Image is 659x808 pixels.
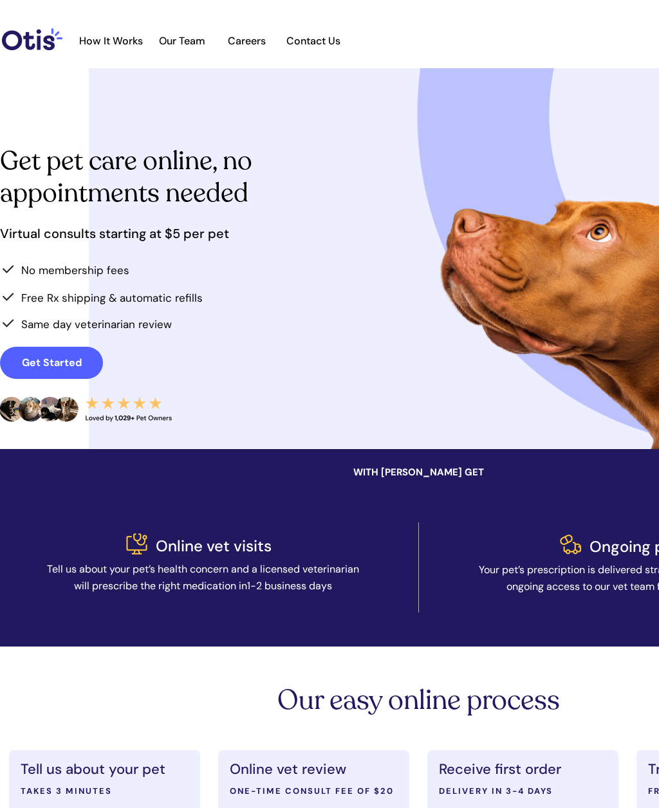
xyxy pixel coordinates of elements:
span: Online vet review [230,760,346,778]
span: TAKES 3 MINUTES [21,785,112,796]
span: WITH [PERSON_NAME] GET [353,466,484,479]
span: How It Works [73,35,149,47]
strong: Get Started [22,356,82,369]
span: Our Team [151,35,214,47]
span: Contact Us [279,35,347,47]
span: Free Rx shipping & automatic refills [21,291,203,305]
a: Our Team [151,35,214,48]
span: Receive first order [439,760,561,778]
span: ONE-TIME CONSULT FEE OF $20 [230,785,394,796]
span: 1-2 business days [247,579,332,592]
a: Careers [215,35,278,48]
span: Same day veterinarian review [21,317,172,331]
span: Tell us about your pet [21,760,165,778]
a: How It Works [73,35,149,48]
span: Careers [215,35,278,47]
span: DELIVERY IN 3-4 DAYS [439,785,553,796]
span: Tell us about your pet’s health concern and a licensed veterinarian will prescribe the right medi... [47,562,359,592]
a: Contact Us [279,35,347,48]
span: Our easy online process [277,682,560,719]
span: No membership fees [21,263,129,277]
span: Online vet visits [156,536,272,556]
